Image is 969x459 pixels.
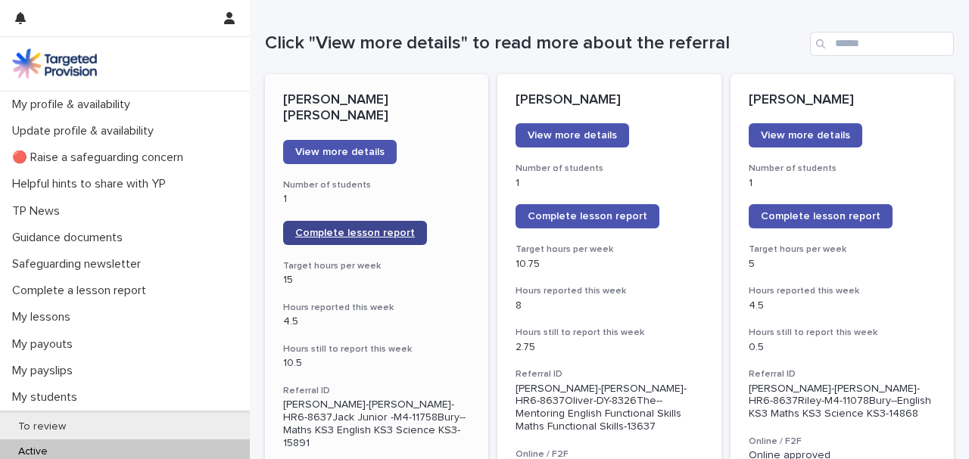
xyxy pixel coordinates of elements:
[749,341,936,354] p: 0.5
[749,177,936,190] p: 1
[283,302,470,314] h3: Hours reported this week
[761,211,880,222] span: Complete lesson report
[749,383,936,420] p: [PERSON_NAME]-[PERSON_NAME]-HR6-8637Riley-M4-11078Bury--English KS3 Maths KS3 Science KS3-14868
[6,310,83,324] p: My lessons
[516,258,703,271] p: 10.75
[283,179,470,191] h3: Number of students
[749,123,862,147] a: View more details
[516,327,703,339] h3: Hours still to report this week
[749,204,893,228] a: Complete lesson report
[749,327,936,339] h3: Hours still to report this week
[528,130,617,141] span: View more details
[6,231,135,245] p: Guidance documents
[6,390,89,405] p: My students
[295,228,415,238] span: Complete lesson report
[6,445,60,458] p: Active
[810,32,954,56] input: Search
[12,48,97,79] img: M5nRWzHhSzIhMunXDL62
[516,299,703,312] p: 8
[749,436,936,448] h3: Online / F2F
[283,357,470,370] p: 10.5
[6,150,195,165] p: 🔴 Raise a safeguarding concern
[516,163,703,175] h3: Number of students
[749,285,936,297] h3: Hours reported this week
[6,98,142,112] p: My profile & availability
[283,92,470,125] p: [PERSON_NAME] [PERSON_NAME]
[528,211,647,222] span: Complete lesson report
[6,204,72,219] p: TP News
[749,299,936,312] p: 4.5
[516,243,703,256] h3: Target hours per week
[265,33,804,54] h1: Click "View more details" to read more about the referral
[516,383,703,433] p: [PERSON_NAME]-[PERSON_NAME]-HR6-8637Oliver-DY-8326The--Mentoring English Functional Skills Maths ...
[283,221,427,245] a: Complete lesson report
[749,368,936,380] h3: Referral ID
[283,260,470,272] h3: Target hours per week
[516,123,629,147] a: View more details
[6,284,158,298] p: Complete a lesson report
[283,385,470,397] h3: Referral ID
[283,193,470,206] p: 1
[516,368,703,380] h3: Referral ID
[283,315,470,328] p: 4.5
[749,163,936,175] h3: Number of students
[516,92,703,109] p: [PERSON_NAME]
[295,147,385,157] span: View more details
[283,140,397,164] a: View more details
[283,399,470,449] p: [PERSON_NAME]-[PERSON_NAME]-HR6-8637Jack Junior -M4-11758Bury--Maths KS3 English KS3 Science KS3-...
[516,204,659,228] a: Complete lesson report
[516,341,703,354] p: 2.75
[283,274,470,287] p: 15
[6,257,153,271] p: Safeguarding newsletter
[6,124,166,138] p: Update profile & availability
[6,177,178,191] p: Helpful hints to share with YP
[516,177,703,190] p: 1
[749,243,936,256] h3: Target hours per week
[749,258,936,271] p: 5
[283,343,470,355] h3: Hours still to report this week
[516,285,703,297] h3: Hours reported this week
[761,130,850,141] span: View more details
[6,420,78,433] p: To review
[6,364,85,378] p: My payslips
[749,92,936,109] p: [PERSON_NAME]
[6,337,85,352] p: My payouts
